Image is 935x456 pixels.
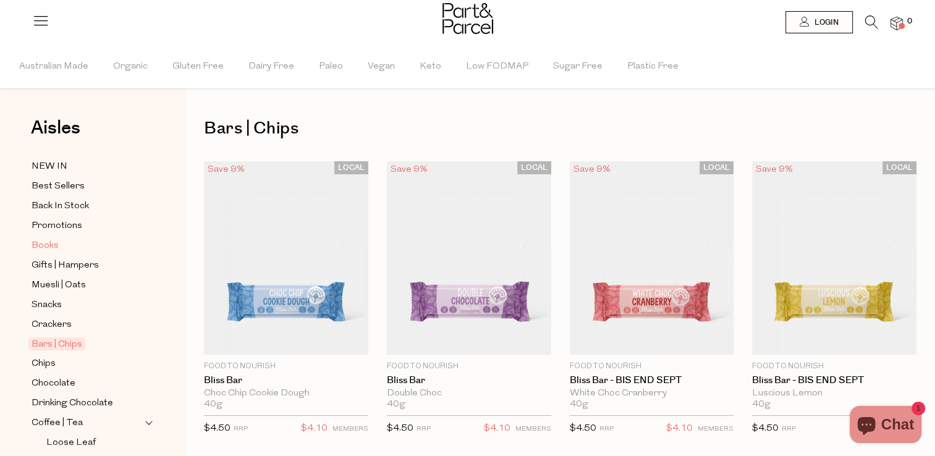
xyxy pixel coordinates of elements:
span: $4.10 [666,421,693,437]
span: LOCAL [882,161,916,174]
div: Save 9% [752,161,797,178]
a: Books [32,238,144,253]
div: Double Choc [387,388,551,399]
a: Drinking Chocolate [32,395,144,411]
a: Bliss Bar - BIS END SEPT [752,375,916,386]
span: Bars | Chips [28,337,85,350]
h1: Bars | Chips [204,114,916,143]
inbox-online-store-chat: Shopify online store chat [846,406,925,446]
div: Save 9% [204,161,248,178]
span: Aisles [31,114,80,141]
span: Gluten Free [172,45,224,88]
span: Drinking Chocolate [32,396,113,411]
small: MEMBERS [698,426,734,433]
a: Bliss Bar - BIS END SEPT [570,375,734,386]
small: MEMBERS [515,426,551,433]
span: Organic [113,45,148,88]
span: 40g [752,399,771,410]
a: Chips [32,356,144,371]
img: Bliss Bar [387,161,551,355]
a: Loose Leaf [46,435,144,450]
div: Luscious Lemon [752,388,916,399]
span: $4.50 [204,424,231,433]
span: Best Sellers [32,179,85,194]
span: Dairy Free [248,45,294,88]
span: Back In Stock [32,199,89,214]
img: Bliss Bar - BIS END SEPT [570,161,734,355]
a: Chocolate [32,376,144,391]
a: Aisles [31,119,80,150]
span: $4.50 [387,424,413,433]
a: Coffee | Tea [32,415,144,431]
span: Vegan [368,45,395,88]
span: LOCAL [334,161,368,174]
small: RRP [782,426,796,433]
span: Low FODMAP [466,45,528,88]
p: Food to Nourish [204,361,368,372]
button: Expand/Collapse Coffee | Tea [145,415,153,430]
div: Save 9% [387,161,431,178]
span: Keto [420,45,441,88]
a: Gifts | Hampers [32,258,144,273]
div: Save 9% [570,161,614,178]
span: Coffee | Tea [32,416,83,431]
span: Gifts | Hampers [32,258,99,273]
span: NEW IN [32,159,67,174]
div: White Choc Cranberry [570,388,734,399]
a: Bliss Bar [204,375,368,386]
a: Login [785,11,853,33]
span: Loose Leaf [46,436,96,450]
span: Books [32,239,59,253]
span: LOCAL [700,161,734,174]
span: Login [811,17,839,28]
a: Muesli | Oats [32,277,144,293]
img: Bliss Bar [204,161,368,355]
span: Muesli | Oats [32,278,86,293]
img: Part&Parcel [442,3,493,34]
small: RRP [234,426,248,433]
span: 40g [570,399,588,410]
p: Food to Nourish [387,361,551,372]
a: Best Sellers [32,179,144,194]
span: Snacks [32,298,62,313]
span: Australian Made [19,45,88,88]
span: LOCAL [517,161,551,174]
span: $4.50 [570,424,596,433]
span: Crackers [32,318,72,332]
a: Back In Stock [32,198,144,214]
span: Sugar Free [553,45,603,88]
span: Promotions [32,219,82,234]
div: Choc Chip Cookie Dough [204,388,368,399]
span: 0 [904,16,915,27]
small: RRP [417,426,431,433]
p: Food to Nourish [570,361,734,372]
a: 0 [891,17,903,30]
a: Bliss Bar [387,375,551,386]
span: 40g [387,399,405,410]
small: RRP [599,426,614,433]
span: Paleo [319,45,343,88]
span: Chips [32,357,56,371]
span: Plastic Free [627,45,679,88]
img: Bliss Bar - BIS END SEPT [752,161,916,355]
span: 40g [204,399,222,410]
a: Crackers [32,317,144,332]
p: Food to Nourish [752,361,916,372]
a: NEW IN [32,159,144,174]
span: Chocolate [32,376,75,391]
span: $4.10 [301,421,328,437]
a: Bars | Chips [32,337,144,352]
small: MEMBERS [332,426,368,433]
a: Snacks [32,297,144,313]
span: $4.50 [752,424,779,433]
span: $4.10 [484,421,510,437]
a: Promotions [32,218,144,234]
